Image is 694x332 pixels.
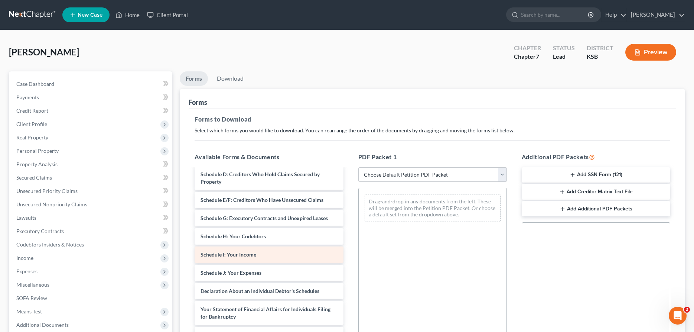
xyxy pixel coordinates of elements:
div: KSB [587,52,613,61]
span: Schedule D: Creditors Who Hold Claims Secured by Property [201,171,320,185]
a: Payments [10,91,172,104]
span: Schedule E/F: Creditors Who Have Unsecured Claims [201,197,323,203]
span: Secured Claims [16,174,52,181]
a: Client Portal [143,8,192,22]
span: New Case [78,12,102,18]
span: Client Profile [16,121,47,127]
div: Drag-and-drop in any documents from the left. These will be merged into the Petition PDF Packet. ... [365,194,501,222]
a: SOFA Review [10,291,172,305]
h5: Available Forms & Documents [195,152,343,161]
span: Schedule I: Your Income [201,251,256,258]
span: Expenses [16,268,38,274]
a: Case Dashboard [10,77,172,91]
span: Means Test [16,308,42,315]
span: Personal Property [16,148,59,154]
span: Income [16,255,33,261]
a: Help [602,8,626,22]
div: District [587,44,613,52]
button: Add SSN Form (121) [522,167,670,183]
div: Forms [189,98,207,107]
span: Additional Documents [16,322,69,328]
span: Real Property [16,134,48,141]
span: Property Analysis [16,161,58,167]
span: Your Statement of Financial Affairs for Individuals Filing for Bankruptcy [201,306,330,320]
a: [PERSON_NAME] [627,8,685,22]
h5: Forms to Download [195,115,670,124]
span: Schedule H: Your Codebtors [201,233,266,239]
span: 7 [536,53,539,60]
button: Preview [625,44,676,61]
span: Schedule G: Executory Contracts and Unexpired Leases [201,215,328,221]
div: Lead [553,52,575,61]
input: Search by name... [521,8,589,22]
a: Lawsuits [10,211,172,225]
span: Declaration About an Individual Debtor's Schedules [201,288,319,294]
a: Property Analysis [10,158,172,171]
h5: PDF Packet 1 [358,152,507,161]
div: Status [553,44,575,52]
div: Chapter [514,44,541,52]
span: SOFA Review [16,295,47,301]
a: Executory Contracts [10,225,172,238]
h5: Additional PDF Packets [522,152,670,161]
span: Unsecured Priority Claims [16,188,78,194]
button: Add Additional PDF Packets [522,201,670,217]
span: Executory Contracts [16,228,64,234]
a: Secured Claims [10,171,172,184]
div: Chapter [514,52,541,61]
a: Unsecured Nonpriority Claims [10,198,172,211]
span: Schedule J: Your Expenses [201,270,261,276]
span: [PERSON_NAME] [9,46,79,57]
span: Credit Report [16,107,48,114]
span: Lawsuits [16,215,36,221]
a: Download [211,71,250,86]
a: Unsecured Priority Claims [10,184,172,198]
button: Add Creditor Matrix Text File [522,184,670,200]
a: Home [112,8,143,22]
span: Unsecured Nonpriority Claims [16,201,87,207]
span: Payments [16,94,39,100]
a: Forms [180,71,208,86]
span: 2 [684,307,690,313]
span: Case Dashboard [16,81,54,87]
a: Credit Report [10,104,172,117]
iframe: Intercom live chat [669,307,687,325]
span: Codebtors Insiders & Notices [16,241,84,248]
p: Select which forms you would like to download. You can rearrange the order of the documents by dr... [195,127,670,134]
span: Miscellaneous [16,281,49,288]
